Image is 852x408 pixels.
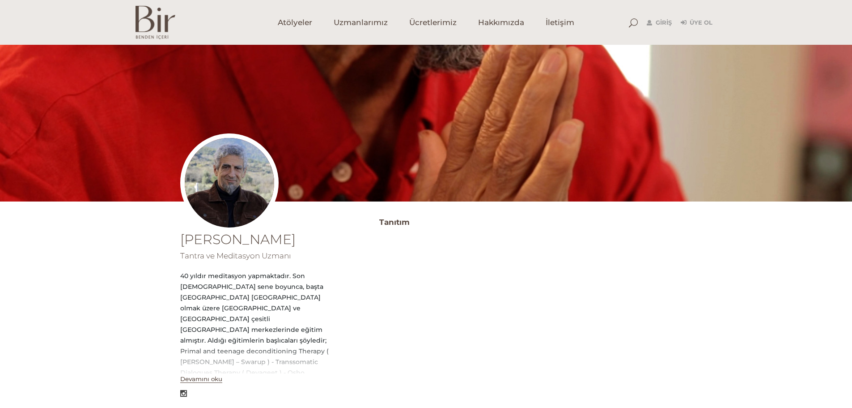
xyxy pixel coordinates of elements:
h3: Tanıtım [379,215,672,229]
span: Uzmanlarımız [334,17,388,28]
span: Ücretlerimiz [409,17,457,28]
span: Atölyeler [278,17,312,28]
span: Hakkımızda [478,17,524,28]
button: Devamını oku [180,375,222,383]
a: Giriş [647,17,672,28]
img: Koray_Arham_Mincinozlu_002_copy-300x300.jpg [180,133,279,232]
span: İletişim [546,17,574,28]
h1: [PERSON_NAME] [180,233,330,246]
a: Üye Ol [681,17,712,28]
span: Tantra ve Meditasyon Uzmanı [180,251,291,260]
